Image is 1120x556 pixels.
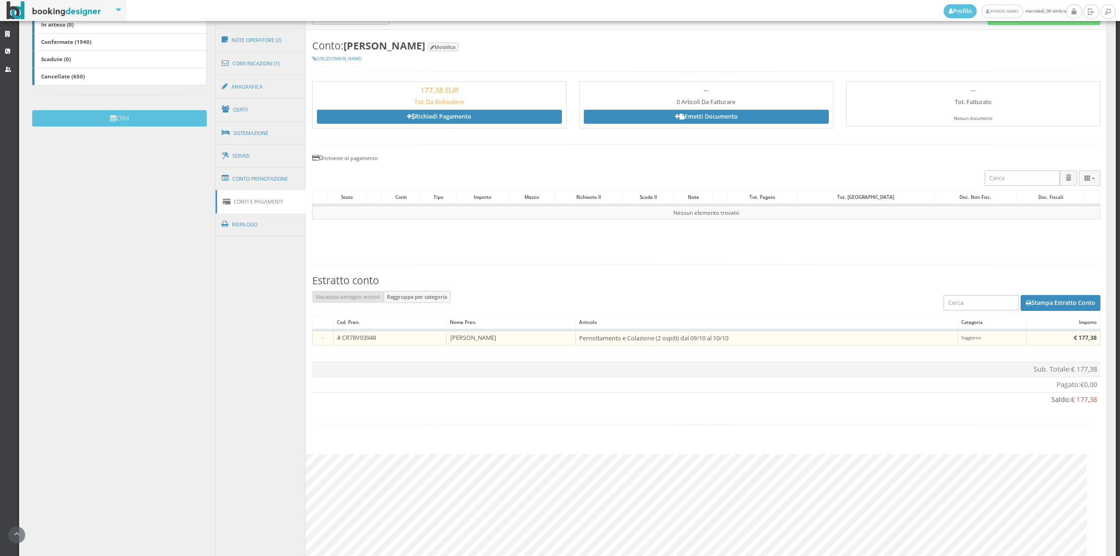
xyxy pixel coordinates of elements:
button: Modifica [428,42,458,51]
h3: -- [584,86,829,94]
div: Conti [381,190,420,204]
div: Cod. Pren. [334,316,447,329]
h3: Conto: [312,40,1100,52]
span: 0,00 [1084,380,1097,389]
a: Cancellate (650) [32,68,207,85]
a: Comunicazioni (1) [216,51,306,76]
div: Scade il [623,190,674,204]
h3: Estratto conto [312,274,1100,287]
a: Sistemazione [216,121,306,145]
a: [PERSON_NAME] [981,5,1023,18]
span: € 177,38 [1071,395,1097,404]
div: Nome Pren. [447,316,575,329]
div: Sub. Totale: [315,365,1097,374]
div: Note [674,190,713,204]
div: Importo [1027,316,1099,329]
h5: Tot. Fatturato [851,99,1096,106]
b: Scadute (0) [41,55,71,63]
a: Emetti Documento [584,110,829,124]
div: Mezzo [509,190,554,204]
div: Saldo: [315,395,1097,405]
span: mercoledì, 08 ottobre [944,4,1066,18]
a: Conto Prenotazione [216,167,306,191]
a: In attesa (0) [32,16,207,34]
h5: 0 Articoli Da Fatturare [584,99,829,106]
div: Doc. Non Fisc. [934,190,1016,204]
a: Scadute (0) [32,50,207,68]
div: Stato [327,190,366,204]
button: Stampa Estratto Conto [1021,295,1100,311]
div: Richiesto il [555,190,622,204]
div: Tot. Pagato [728,190,797,204]
a: Anagrafica [216,75,306,99]
b: Cancellate (650) [41,72,85,80]
h5: Tot. Da Richiedere [317,99,562,106]
td: Nessun elemento trovato [312,205,1100,219]
b: In attesa (0) [41,21,74,28]
a: Confermate (1940) [32,33,207,51]
a: Riepilogo [216,212,306,237]
div: Nessun documento [851,116,1096,122]
div: Pagato: [315,380,1097,390]
span: € [1080,380,1097,389]
div: Categoria [958,316,1027,329]
a: Ospiti [216,98,306,122]
span: € 177,38 [1071,365,1097,373]
h5: # CR78V93948 [337,334,443,341]
img: BookingDesigner.com [7,1,101,20]
a: Richiedi Pagamento [317,110,562,124]
b: € 177,38 [1074,334,1097,342]
div: Tot. [GEOGRAPHIC_DATA] [797,190,933,204]
a: Conti e Pagamenti [216,190,306,213]
button: Raggruppa per categoria [384,291,451,303]
h4: 0 [312,154,1100,162]
b: [PERSON_NAME] [343,39,425,52]
b: Confermate (1940) [41,38,91,45]
div: Importo [456,190,509,204]
div: Colonne [1079,170,1100,186]
input: Cerca [985,170,1060,186]
div: Doc. Fiscali [1017,190,1085,204]
small: richieste di pagamento [323,155,378,162]
button: Columns [1079,170,1100,186]
a: [URL][DOMAIN_NAME] [312,56,362,62]
h3: -- [851,86,1096,94]
h5: Pernottamento e Colazione (2 ospiti) dal 09/10 al 10/10 [579,335,954,342]
h3: 177,38 EUR [317,86,562,94]
a: Servizi [216,144,306,168]
h5: [PERSON_NAME] [450,334,572,341]
div: Tipo [421,190,456,204]
div: Articolo [576,316,958,329]
a: Profilo [944,4,977,18]
td: - [312,330,333,345]
input: Cerca [944,295,1019,310]
td: Soggiorno [958,330,1027,345]
a: Note Operatore (2) [216,28,306,52]
button: CRM [32,110,207,127]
